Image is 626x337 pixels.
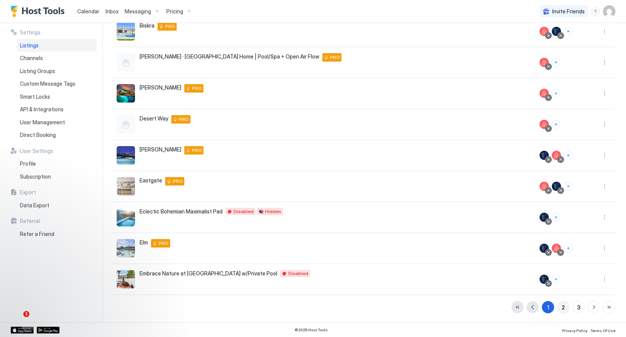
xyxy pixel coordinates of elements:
[140,208,223,215] span: Eclectic Bohemian Maximalist Pad
[8,311,26,329] iframe: Intercom live chat
[20,93,50,100] span: Smart Locks
[17,39,96,52] a: Listings
[600,275,609,284] button: More options
[20,231,54,238] span: Refer a Friend
[600,213,609,222] button: More options
[106,8,119,15] span: Inbox
[140,22,154,29] span: Biskra
[17,77,96,90] a: Custom Message Tags
[590,326,615,334] a: Terms Of Use
[173,178,183,185] span: PRO
[17,228,96,241] a: Refer a Friend
[552,58,560,67] button: Connect channels
[117,239,135,257] div: listing image
[600,213,609,222] div: menu
[20,132,56,138] span: Direct Booking
[140,270,277,277] span: Embrace Nature at [GEOGRAPHIC_DATA] w/Private Pool
[562,326,587,334] a: Privacy Policy
[20,29,41,36] span: Settings
[600,58,609,67] button: More options
[17,170,96,183] a: Subscription
[572,301,585,313] button: 3
[591,7,600,16] div: menu
[547,303,549,311] div: 1
[600,120,609,129] div: menu
[20,189,36,196] span: Export
[20,68,55,75] span: Listing Groups
[294,327,328,332] span: © 2025 Host Tools
[17,116,96,129] a: User Management
[17,103,96,116] a: API & Integrations
[11,327,34,334] a: App Store
[600,244,609,253] button: More options
[590,328,615,333] span: Terms Of Use
[17,157,96,170] a: Profile
[140,239,148,246] span: Elm
[600,58,609,67] div: menu
[165,23,175,30] span: PRO
[600,275,609,284] div: menu
[20,160,36,167] span: Profile
[117,22,135,41] div: listing image
[552,213,560,221] button: Connect channels
[564,182,572,190] button: Connect channels
[11,6,68,17] div: Host Tools Logo
[562,303,565,311] div: 2
[600,151,609,160] button: More options
[23,311,29,317] span: 1
[552,120,560,129] button: Connect channels
[117,146,135,164] div: listing image
[17,65,96,78] a: Listing Groups
[330,54,340,61] span: PRO
[140,115,168,122] span: Desert Way
[159,240,169,247] span: PRO
[600,120,609,129] button: More options
[77,7,99,15] a: Calendar
[192,147,202,154] span: PRO
[20,202,49,209] span: Data Export
[17,90,96,103] a: Smart Locks
[600,89,609,98] div: menu
[600,182,609,191] button: More options
[17,199,96,212] a: Data Export
[140,84,181,91] span: [PERSON_NAME]
[140,53,319,60] span: [PERSON_NAME] · [GEOGRAPHIC_DATA] Home | Pool/Spa + Open Air Flow
[562,328,587,333] span: Privacy Policy
[20,148,53,155] span: User Settings
[600,27,609,36] button: More options
[125,8,151,15] span: Messaging
[140,177,162,184] span: Eastgate
[552,275,560,283] button: Connect channels
[140,146,181,153] span: [PERSON_NAME]
[600,151,609,160] div: menu
[20,119,65,126] span: User Management
[603,5,615,18] div: User profile
[17,129,96,142] a: Direct Booking
[179,116,189,123] span: PRO
[20,106,63,113] span: API & Integrations
[552,8,585,15] span: Invite Friends
[552,89,560,98] button: Connect channels
[564,244,572,252] button: Connect channels
[20,55,43,62] span: Channels
[600,182,609,191] div: menu
[557,301,569,313] button: 2
[20,218,40,225] span: Referral
[117,208,135,226] div: listing image
[564,151,572,160] button: Connect channels
[20,173,51,180] span: Subscription
[192,85,202,92] span: PRO
[166,8,183,15] span: Pricing
[600,244,609,253] div: menu
[117,177,135,195] div: listing image
[77,8,99,15] span: Calendar
[20,42,39,49] span: Listings
[600,89,609,98] button: More options
[564,27,572,36] button: Connect channels
[117,84,135,103] div: listing image
[37,327,60,334] a: Google Play Store
[20,80,75,87] span: Custom Message Tags
[542,301,554,313] button: 1
[106,7,119,15] a: Inbox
